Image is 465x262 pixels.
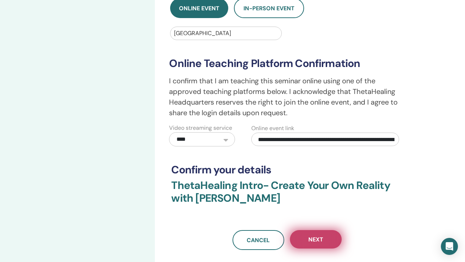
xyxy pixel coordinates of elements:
span: Next [308,236,323,243]
p: I confirm that I am teaching this seminar online using one of the approved teaching platforms bel... [169,76,405,118]
label: Online event link [251,124,294,133]
a: Cancel [232,230,284,250]
h3: Confirm your details [171,163,403,176]
span: In-Person Event [243,5,295,12]
label: Video streaming service [169,124,232,132]
h3: ThetaHealing Intro- Create Your Own Reality with [PERSON_NAME] [171,179,403,213]
span: Cancel [247,236,270,244]
div: Open Intercom Messenger [441,238,458,255]
button: Next [290,230,342,249]
span: Online Event [179,5,219,12]
h3: Online Teaching Platform Confirmation [169,57,405,70]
